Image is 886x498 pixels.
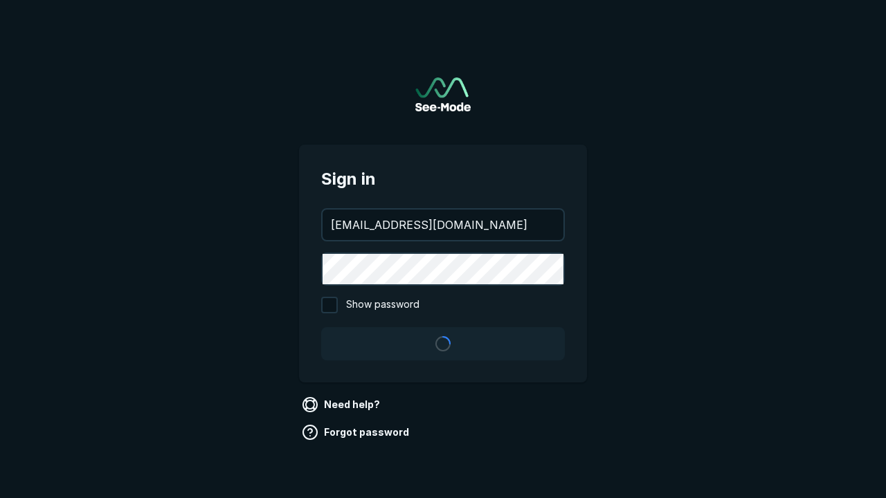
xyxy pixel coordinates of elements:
span: Sign in [321,167,565,192]
input: your@email.com [323,210,563,240]
a: Need help? [299,394,386,416]
a: Go to sign in [415,77,471,111]
a: Forgot password [299,421,415,443]
img: See-Mode Logo [415,77,471,111]
span: Show password [346,297,419,313]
